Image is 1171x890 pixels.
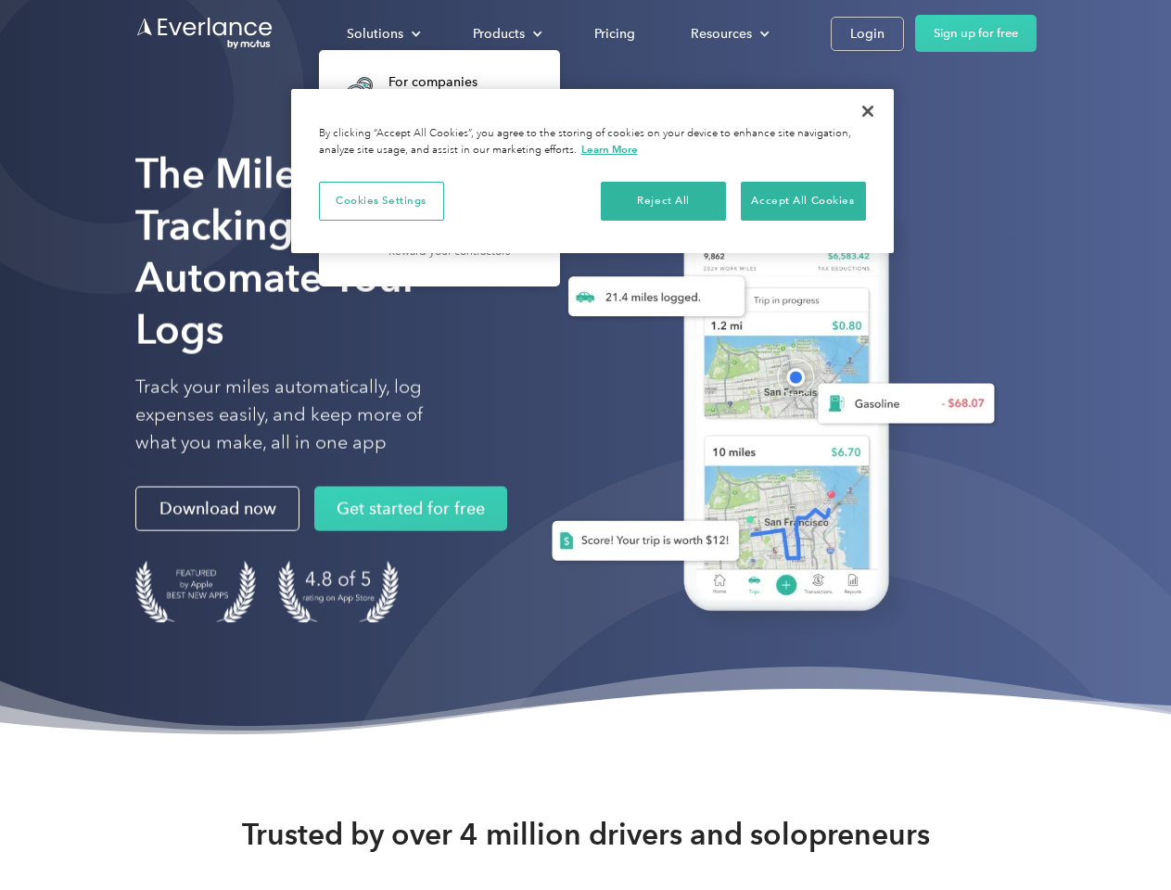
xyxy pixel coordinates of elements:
a: Download now [135,487,299,531]
img: 4.9 out of 5 stars on the app store [278,561,399,623]
a: Login [831,17,904,51]
div: By clicking “Accept All Cookies”, you agree to the storing of cookies on your device to enhance s... [319,126,866,159]
strong: Trusted by over 4 million drivers and solopreneurs [242,816,930,853]
a: Go to homepage [135,16,274,51]
button: Cookies Settings [319,182,444,221]
button: Reject All [601,182,726,221]
p: Track your miles automatically, log expenses easily, and keep more of what you make, all in one app [135,374,466,457]
div: Cookie banner [291,89,894,253]
a: More information about your privacy, opens in a new tab [581,143,638,156]
div: Login [850,22,885,45]
div: Products [454,18,557,50]
div: Products [473,22,525,45]
div: For companies [388,73,536,92]
div: Resources [691,22,752,45]
a: Sign up for free [915,15,1037,52]
a: Pricing [576,18,654,50]
img: Badge for Featured by Apple Best New Apps [135,561,256,623]
div: Resources [672,18,784,50]
div: Pricing [594,22,635,45]
a: Get started for free [314,487,507,531]
img: Everlance, mileage tracker app, expense tracking app [522,176,1010,639]
nav: Solutions [319,50,560,286]
div: Solutions [347,22,403,45]
div: Privacy [291,89,894,253]
button: Accept All Cookies [741,182,866,221]
a: For companiesEasy vehicle reimbursements [328,61,545,121]
button: Close [847,91,888,132]
div: Solutions [328,18,436,50]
